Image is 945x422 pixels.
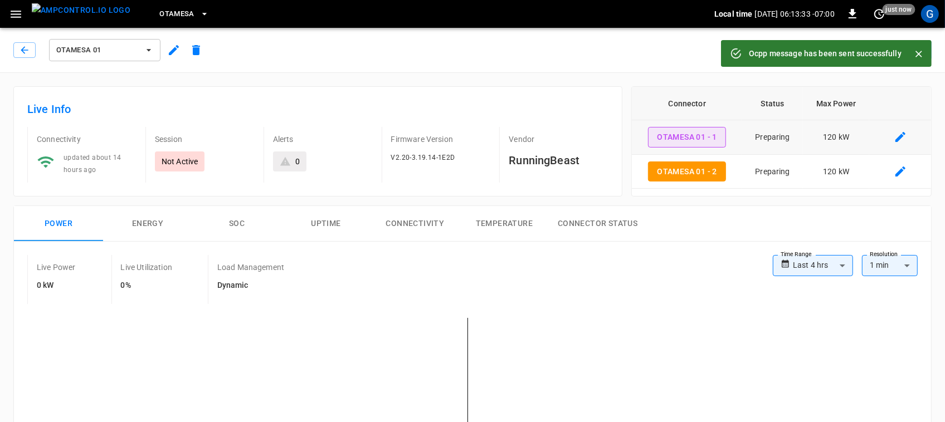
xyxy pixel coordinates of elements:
[862,255,918,276] div: 1 min
[883,4,915,15] span: just now
[803,155,869,189] td: 120 kW
[217,262,284,273] p: Load Management
[910,46,927,62] button: Close
[162,156,198,167] p: Not Active
[295,156,300,167] div: 0
[273,134,373,145] p: Alerts
[64,154,121,174] span: updated about 14 hours ago
[549,206,646,242] button: Connector Status
[460,206,549,242] button: Temperature
[648,127,726,148] button: OtaMesa 01 - 1
[192,206,281,242] button: SOC
[648,161,726,182] button: OtaMesa 01 - 2
[870,5,888,23] button: set refresh interval
[803,120,869,155] td: 120 kW
[870,250,898,259] label: Resolution
[217,279,284,292] h6: Dynamic
[37,134,137,145] p: Connectivity
[742,87,803,120] th: Status
[56,44,139,57] span: OtaMesa 01
[281,206,371,242] button: Uptime
[632,87,931,189] table: connector table
[793,255,853,276] div: Last 4 hrs
[121,262,172,273] p: Live Utilization
[32,3,130,17] img: ampcontrol.io logo
[49,39,160,61] button: OtaMesa 01
[37,262,76,273] p: Live Power
[27,100,608,118] h6: Live Info
[391,154,455,161] span: V2.20-3.19.14-1E2D
[749,43,902,63] div: Ocpp message has been sent successfully
[509,134,608,145] p: Vendor
[714,8,753,19] p: Local time
[155,134,255,145] p: Session
[159,8,194,21] span: OtaMesa
[14,206,103,242] button: Power
[509,151,608,169] h6: RunningBeast
[121,279,172,292] h6: 0%
[742,155,803,189] td: Preparing
[781,250,812,259] label: Time Range
[37,279,76,292] h6: 0 kW
[742,120,803,155] td: Preparing
[371,206,460,242] button: Connectivity
[755,8,835,19] p: [DATE] 06:13:33 -07:00
[803,87,869,120] th: Max Power
[391,134,491,145] p: Firmware Version
[921,5,939,23] div: profile-icon
[632,87,742,120] th: Connector
[155,3,213,25] button: OtaMesa
[103,206,192,242] button: Energy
